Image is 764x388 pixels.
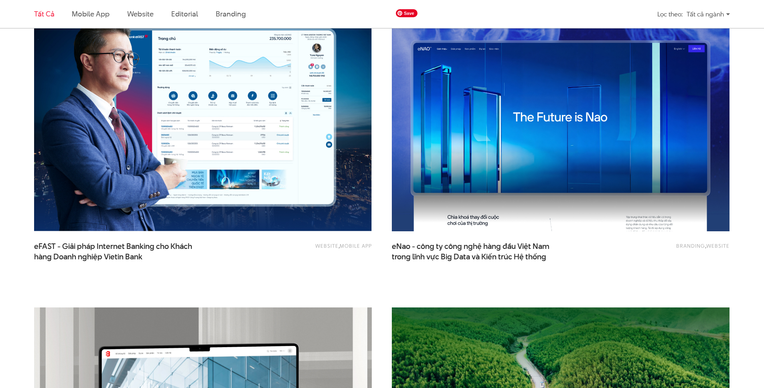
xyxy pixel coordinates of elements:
[216,9,245,19] a: Branding
[340,242,372,249] a: Mobile app
[392,241,552,261] span: eNao - công ty công nghệ hàng đầu Việt Nam
[676,242,705,249] a: Branding
[657,7,683,21] div: Lọc theo:
[706,242,730,249] a: Website
[34,252,142,262] span: hàng Doanh nghiệp Vietin Bank
[34,241,195,261] a: eFAST - Giải pháp Internet Banking cho Kháchhàng Doanh nghiệp Vietin Bank
[392,252,546,262] span: trong lĩnh vực Big Data và Kiến trúc Hệ thống
[315,242,338,249] a: Website
[237,241,372,257] div: ,
[392,241,552,261] a: eNao - công ty công nghệ hàng đầu Việt Namtrong lĩnh vực Big Data và Kiến trúc Hệ thống
[34,9,54,19] a: Tất cả
[72,9,109,19] a: Mobile app
[687,7,730,21] div: Tất cả ngành
[594,241,730,257] div: ,
[171,9,198,19] a: Editorial
[34,241,195,261] span: eFAST - Giải pháp Internet Banking cho Khách
[396,9,417,17] span: Save
[34,5,372,231] img: Efast_internet_banking_Thiet_ke_Trai_nghiemThumbnail
[127,9,154,19] a: Website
